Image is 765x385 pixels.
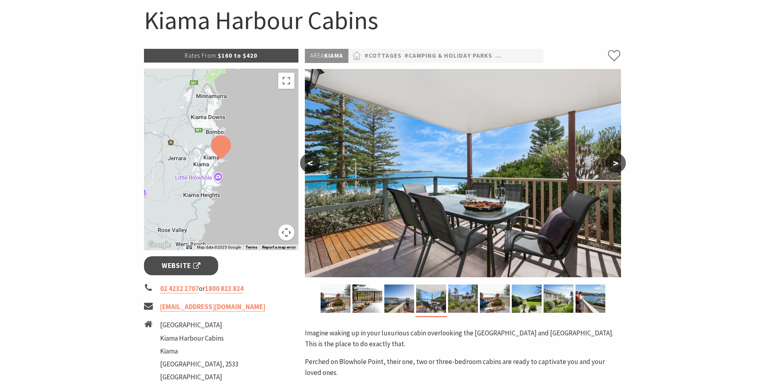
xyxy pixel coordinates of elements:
[205,284,244,293] a: 1800 823 824
[305,328,621,349] p: Imagine waking up in your luxurious cabin overlooking the [GEOGRAPHIC_DATA] and [GEOGRAPHIC_DATA]...
[160,333,238,344] li: Kiama Harbour Cabins
[384,285,414,313] img: Large deck harbour
[480,285,510,313] img: Couple toast
[186,245,192,250] button: Keyboard shortcuts
[365,51,402,61] a: #Cottages
[321,285,350,313] img: Couple toast
[278,224,294,241] button: Map camera controls
[262,245,296,250] a: Report a map error
[160,346,238,357] li: Kiama
[305,49,348,63] p: Kiama
[416,285,446,313] img: Private balcony, ocean views
[144,4,621,37] h1: Kiama Harbour Cabins
[160,284,199,293] a: 02 4232 2707
[185,52,218,59] span: Rates From:
[495,51,551,61] a: #Self Contained
[305,69,621,277] img: Private balcony, ocean views
[160,359,238,370] li: [GEOGRAPHIC_DATA], 2533
[144,256,219,275] a: Website
[144,49,299,63] p: $160 to $420
[310,52,324,59] span: Area
[352,285,382,313] img: Deck ocean view
[246,245,257,250] a: Terms (opens in new tab)
[606,153,626,173] button: >
[160,320,238,331] li: [GEOGRAPHIC_DATA]
[278,73,294,89] button: Toggle fullscreen view
[300,153,320,173] button: <
[146,240,173,250] a: Open this area in Google Maps (opens a new window)
[162,260,200,271] span: Website
[305,356,621,378] p: Perched on Blowhole Point, their one, two or three-bedroom cabins are ready to captivate you and ...
[512,285,542,313] img: Kiama Harbour Cabins
[144,283,299,294] li: or
[197,245,241,249] span: Map data ©2025 Google
[146,240,173,250] img: Google
[575,285,605,313] img: Large deck, harbour views, couple
[160,372,238,383] li: [GEOGRAPHIC_DATA]
[404,51,492,61] a: #Camping & Holiday Parks
[160,302,265,312] a: [EMAIL_ADDRESS][DOMAIN_NAME]
[544,285,573,313] img: Side cabin
[448,285,478,313] img: Exterior at Kiama Harbour Cabins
